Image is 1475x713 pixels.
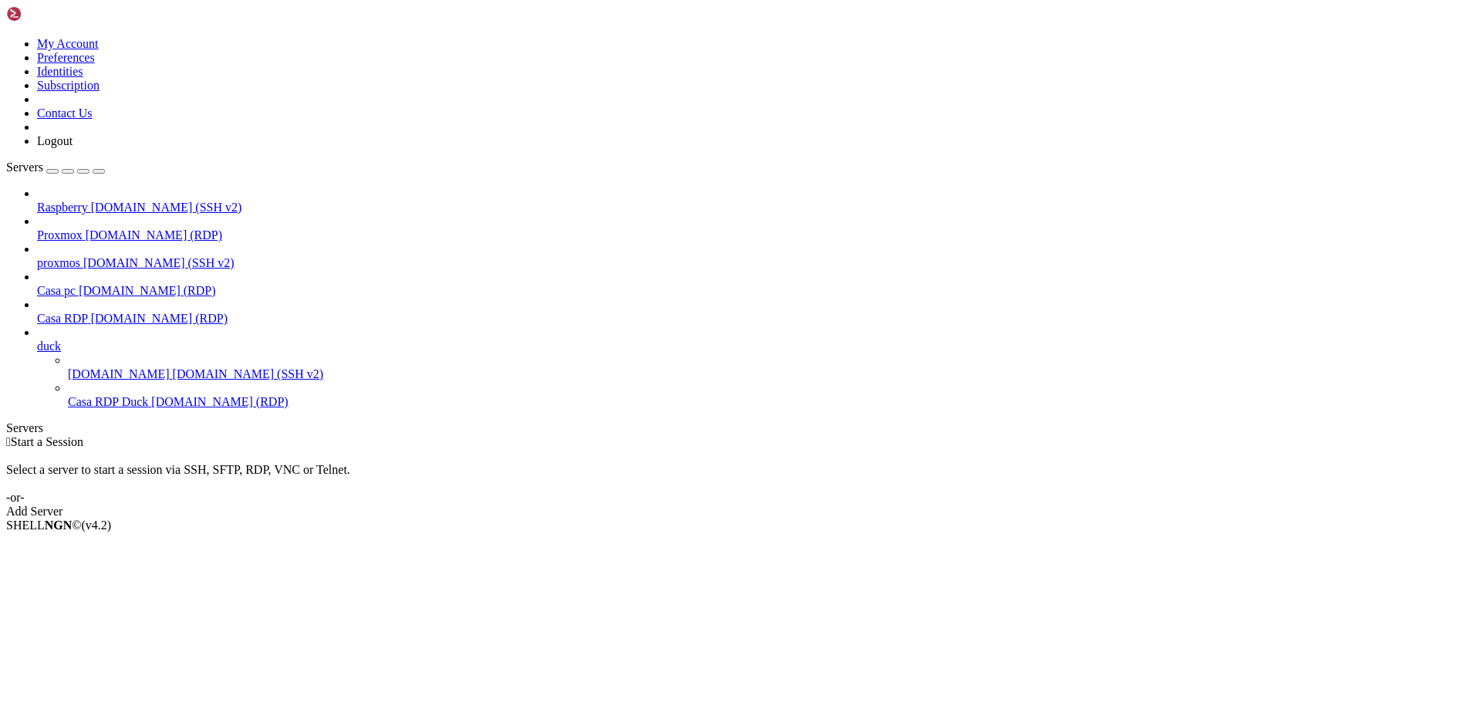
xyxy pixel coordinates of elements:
li: duck [37,326,1469,409]
span: [DOMAIN_NAME] (RDP) [151,395,288,408]
b: NGN [45,519,73,532]
a: Contact Us [37,106,93,120]
span: [DOMAIN_NAME] (RDP) [86,228,222,242]
img: Shellngn [6,6,95,22]
span: [DOMAIN_NAME] (SSH v2) [173,367,324,380]
a: Casa RDP [DOMAIN_NAME] (RDP) [37,312,1469,326]
span: SHELL © [6,519,111,532]
div: Add Server [6,505,1469,519]
a: duck [37,340,1469,353]
span: Casa pc [37,284,76,297]
span: Servers [6,161,43,174]
li: Casa RDP [DOMAIN_NAME] (RDP) [37,298,1469,326]
div: Servers [6,421,1469,435]
span: [DOMAIN_NAME] [68,367,170,380]
span:  [6,435,11,448]
span: [DOMAIN_NAME] (SSH v2) [91,201,242,214]
span: [DOMAIN_NAME] (SSH v2) [83,256,235,269]
span: Proxmox [37,228,83,242]
span: proxmos [37,256,80,269]
a: Raspberry [DOMAIN_NAME] (SSH v2) [37,201,1469,215]
a: Subscription [37,79,100,92]
span: 4.2.0 [82,519,112,532]
a: Casa pc [DOMAIN_NAME] (RDP) [37,284,1469,298]
span: Start a Session [11,435,83,448]
a: Proxmox [DOMAIN_NAME] (RDP) [37,228,1469,242]
span: duck [37,340,61,353]
li: proxmos [DOMAIN_NAME] (SSH v2) [37,242,1469,270]
a: My Account [37,37,99,50]
a: Preferences [37,51,95,64]
li: Proxmox [DOMAIN_NAME] (RDP) [37,215,1469,242]
a: [DOMAIN_NAME] [DOMAIN_NAME] (SSH v2) [68,367,1469,381]
div: Select a server to start a session via SSH, SFTP, RDP, VNC or Telnet. -or- [6,449,1469,505]
span: Casa RDP Duck [68,395,148,408]
a: Servers [6,161,105,174]
span: [DOMAIN_NAME] (RDP) [79,284,215,297]
li: Raspberry [DOMAIN_NAME] (SSH v2) [37,187,1469,215]
a: Logout [37,134,73,147]
span: Casa RDP [37,312,88,325]
span: Raspberry [37,201,88,214]
a: Identities [37,65,83,78]
li: Casa pc [DOMAIN_NAME] (RDP) [37,270,1469,298]
li: Casa RDP Duck [DOMAIN_NAME] (RDP) [68,381,1469,409]
li: [DOMAIN_NAME] [DOMAIN_NAME] (SSH v2) [68,353,1469,381]
a: Casa RDP Duck [DOMAIN_NAME] (RDP) [68,395,1469,409]
span: [DOMAIN_NAME] (RDP) [91,312,228,325]
a: proxmos [DOMAIN_NAME] (SSH v2) [37,256,1469,270]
